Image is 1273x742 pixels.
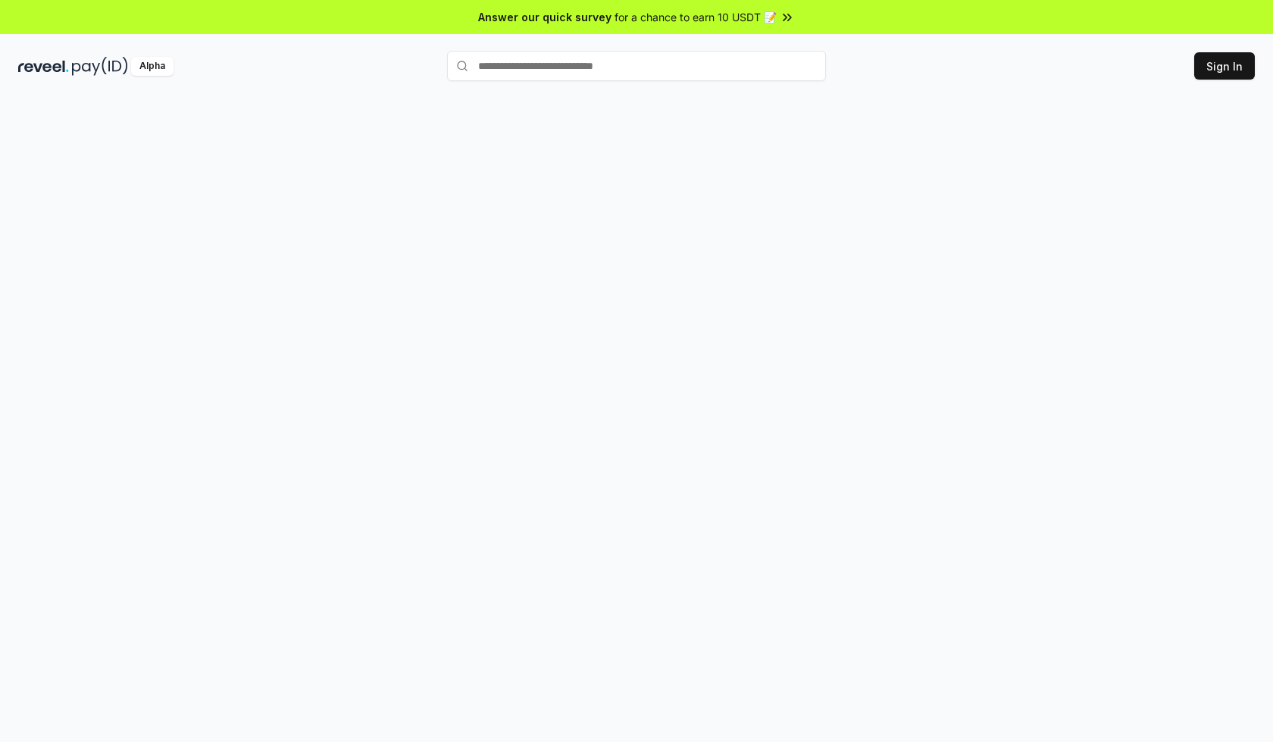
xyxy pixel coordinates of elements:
[72,57,128,76] img: pay_id
[615,9,777,25] span: for a chance to earn 10 USDT 📝
[131,57,174,76] div: Alpha
[1194,52,1255,80] button: Sign In
[18,57,69,76] img: reveel_dark
[478,9,611,25] span: Answer our quick survey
